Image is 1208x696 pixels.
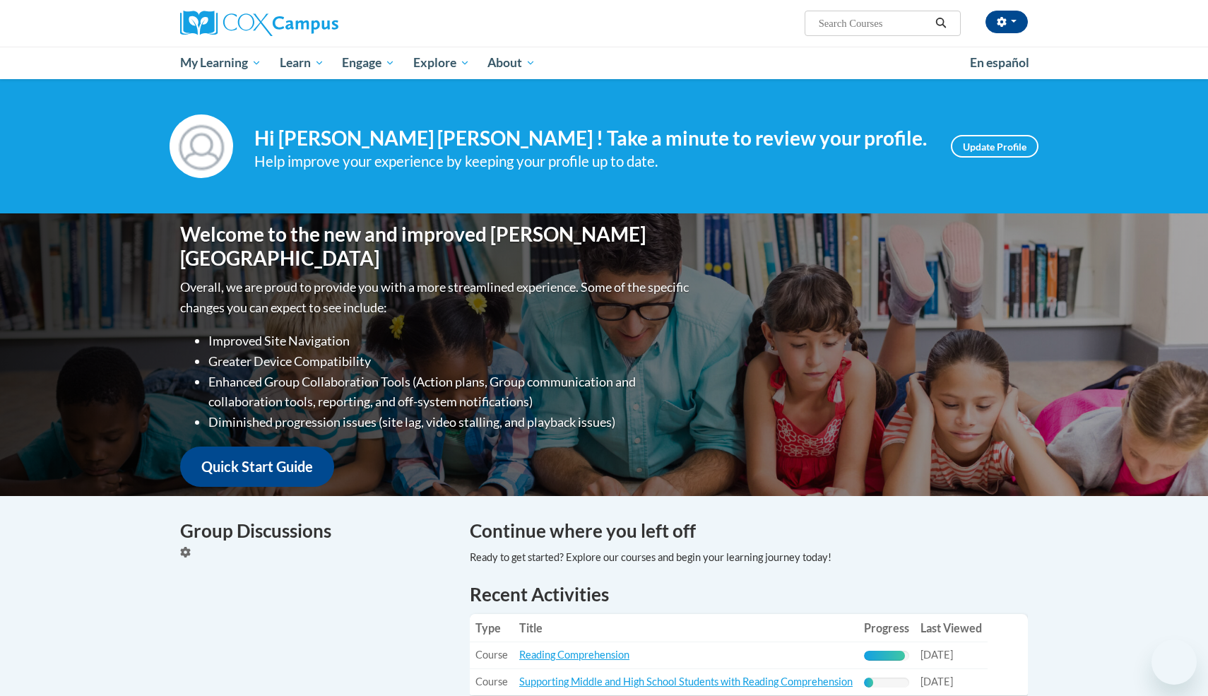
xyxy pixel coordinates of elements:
span: [DATE] [920,649,953,661]
th: Progress [858,614,915,642]
a: Update Profile [951,135,1038,158]
div: Progress, % [864,651,905,661]
li: Greater Device Compatibility [208,351,692,372]
a: My Learning [171,47,271,79]
h1: Recent Activities [470,582,1028,607]
a: About [479,47,545,79]
li: Enhanced Group Collaboration Tools (Action plans, Group communication and collaboration tools, re... [208,372,692,413]
span: [DATE] [920,676,953,688]
a: En español [961,48,1038,78]
span: En español [970,55,1029,70]
th: Type [470,614,514,642]
h4: Continue where you left off [470,517,1028,545]
a: Supporting Middle and High School Students with Reading Comprehension [519,676,853,688]
h1: Welcome to the new and improved [PERSON_NAME][GEOGRAPHIC_DATA] [180,223,692,270]
span: About [487,54,535,71]
a: Engage [333,47,404,79]
input: Search Courses [817,15,930,32]
li: Improved Site Navigation [208,331,692,351]
span: Course [475,649,508,661]
h4: Hi [PERSON_NAME] [PERSON_NAME] ! Take a minute to review your profile. [254,126,930,151]
a: Quick Start Guide [180,447,334,487]
h4: Group Discussions [180,517,449,545]
a: Explore [404,47,479,79]
span: Engage [342,54,395,71]
iframe: Button to launch messaging window [1151,639,1197,685]
a: Cox Campus [180,11,449,36]
div: Progress, % [864,678,873,688]
div: Main menu [159,47,1049,79]
div: Help improve your experience by keeping your profile up to date. [254,150,930,173]
button: Search [930,15,952,32]
span: Learn [280,54,324,71]
img: Profile Image [170,114,233,178]
p: Overall, we are proud to provide you with a more streamlined experience. Some of the specific cha... [180,277,692,318]
span: Course [475,676,508,688]
th: Last Viewed [915,614,988,642]
li: Diminished progression issues (site lag, video stalling, and playback issues) [208,412,692,432]
th: Title [514,614,858,642]
a: Learn [271,47,333,79]
button: Account Settings [985,11,1028,33]
span: My Learning [180,54,261,71]
span: Explore [413,54,470,71]
img: Cox Campus [180,11,338,36]
a: Reading Comprehension [519,649,629,661]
